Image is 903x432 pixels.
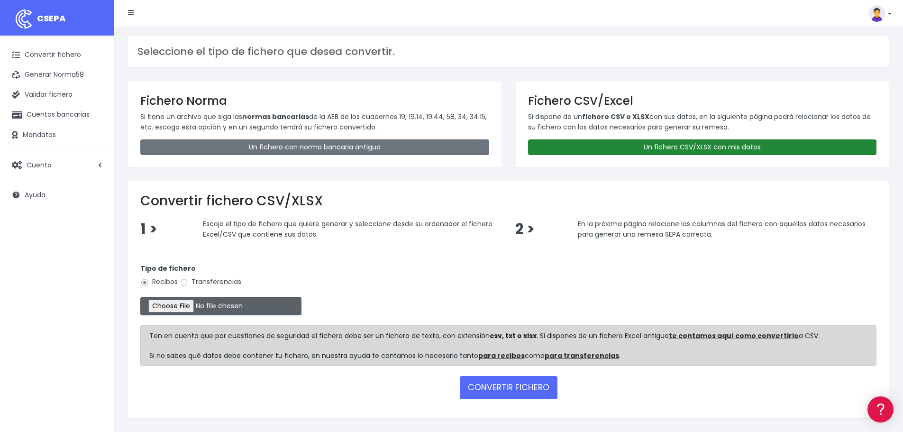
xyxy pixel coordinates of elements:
h3: Seleccione el tipo de fichero que desea convertir. [137,46,879,58]
a: Un fichero CSV/XLSX con mis datos [528,139,877,155]
a: Información general [9,81,180,95]
img: logo [12,7,36,31]
a: POWERED BY ENCHANT [130,273,182,282]
button: CONVERTIR FICHERO [460,376,557,399]
a: te contamos aquí como convertirlo [669,331,799,340]
div: Información general [9,66,180,75]
span: Escoja el tipo de fichero que quiere generar y seleccione desde su ordenador el fichero Excel/CSV... [203,219,493,239]
a: Convertir fichero [5,45,109,65]
strong: Tipo de fichero [140,264,196,273]
a: para transferencias [545,351,619,360]
strong: normas bancarias [242,112,309,121]
span: 2 > [515,219,535,239]
a: General [9,203,180,218]
div: Programadores [9,228,180,237]
label: Transferencias [180,277,241,287]
div: Facturación [9,188,180,197]
a: Videotutoriales [9,149,180,164]
span: Cuenta [27,160,52,169]
a: Perfiles de empresas [9,164,180,179]
span: CSEPA [37,12,66,24]
span: 1 > [140,219,157,239]
a: para recibos [478,351,525,360]
strong: csv, txt o xlsx [490,331,537,340]
a: Validar fichero [5,85,109,105]
button: Contáctanos [9,254,180,270]
label: Recibos [140,277,178,287]
h3: Fichero Norma [140,94,489,108]
img: profile [868,5,885,22]
span: En la próxima página relacione las columnas del fichero con aquellos datos necesarios para genera... [578,219,866,239]
a: Generar Norma58 [5,65,109,85]
a: Cuentas bancarias [5,105,109,125]
h2: Convertir fichero CSV/XLSX [140,193,876,209]
a: Problemas habituales [9,135,180,149]
a: Ayuda [5,185,109,205]
div: Ten en cuenta que por cuestiones de seguridad el fichero debe ser un fichero de texto, con extens... [140,325,876,366]
p: Si tiene un archivo que siga las de la AEB de los cuadernos 19, 19.14, 19.44, 58, 34, 34.15, etc.... [140,111,489,133]
a: Formatos [9,120,180,135]
div: Convertir ficheros [9,105,180,114]
h3: Fichero CSV/Excel [528,94,877,108]
a: Mandatos [5,125,109,145]
p: Si dispone de un con sus datos, en la siguiente página podrá relacionar los datos de su fichero c... [528,111,877,133]
a: Cuenta [5,155,109,175]
strong: fichero CSV o XLSX [582,112,649,121]
span: Ayuda [25,190,46,200]
a: Un fichero con norma bancaria antiguo [140,139,489,155]
a: API [9,242,180,257]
